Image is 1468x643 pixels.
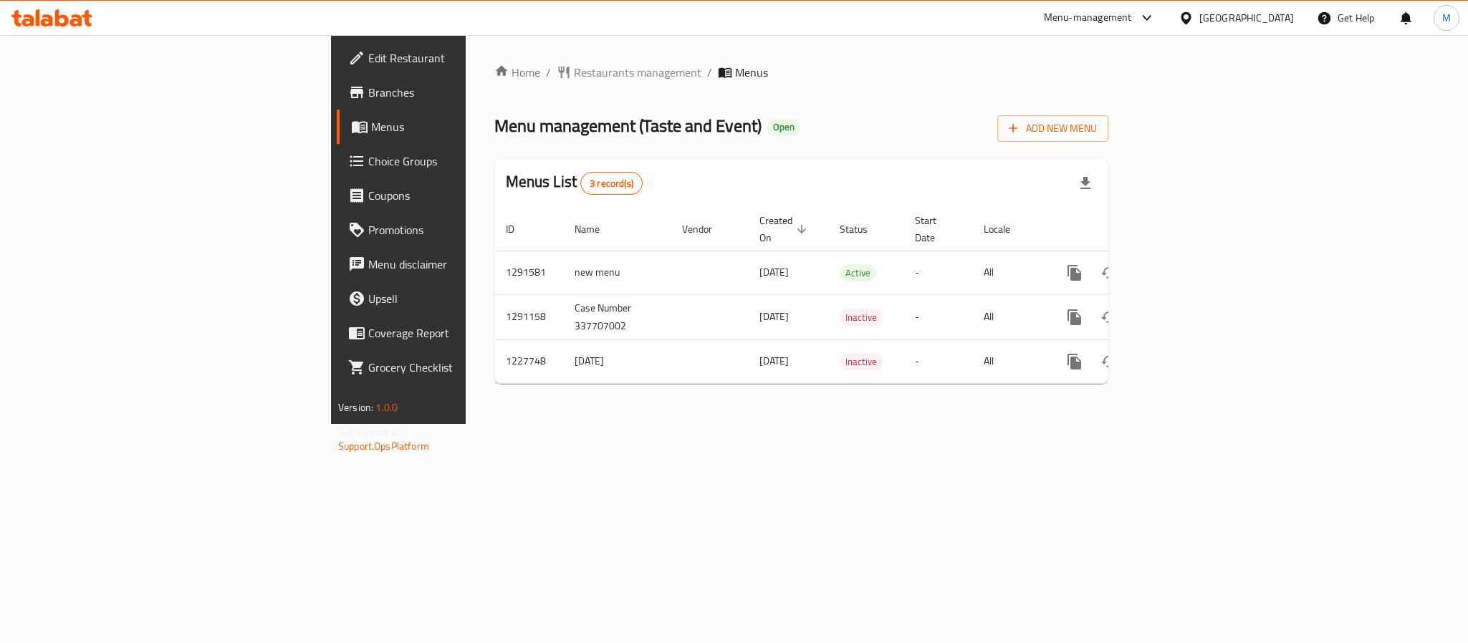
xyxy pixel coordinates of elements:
[563,294,671,339] td: Case Number 337707002
[1442,10,1451,26] span: M
[337,144,576,178] a: Choice Groups
[494,110,762,142] span: Menu management ( Taste and Event )
[574,64,701,81] span: Restaurants management
[840,353,883,370] div: Inactive
[759,212,811,246] span: Created On
[1068,166,1103,200] div: Export file
[1199,10,1294,26] div: [GEOGRAPHIC_DATA]
[494,64,1108,81] nav: breadcrumb
[1057,344,1092,379] button: more
[903,251,972,294] td: -
[337,247,576,281] a: Menu disclaimer
[1092,300,1126,334] button: Change Status
[759,307,789,326] span: [DATE]
[338,437,429,455] a: Support.OpsPlatform
[368,359,565,376] span: Grocery Checklist
[368,324,565,342] span: Coverage Report
[735,64,768,81] span: Menus
[972,339,1046,383] td: All
[767,119,800,136] div: Open
[506,221,533,238] span: ID
[759,263,789,281] span: [DATE]
[1046,208,1206,251] th: Actions
[840,265,876,281] span: Active
[997,115,1108,142] button: Add New Menu
[840,309,883,326] span: Inactive
[575,221,618,238] span: Name
[915,212,955,246] span: Start Date
[840,264,876,281] div: Active
[337,41,576,75] a: Edit Restaurant
[494,208,1206,384] table: enhanced table
[682,221,731,238] span: Vendor
[840,354,883,370] span: Inactive
[337,281,576,316] a: Upsell
[337,75,576,110] a: Branches
[563,251,671,294] td: new menu
[840,309,883,326] div: Inactive
[903,294,972,339] td: -
[1092,344,1126,379] button: Change Status
[375,398,398,417] span: 1.0.0
[972,251,1046,294] td: All
[767,121,800,133] span: Open
[580,172,643,195] div: Total records count
[581,177,642,190] span: 3 record(s)
[368,49,565,67] span: Edit Restaurant
[1044,9,1132,26] div: Menu-management
[337,178,576,213] a: Coupons
[368,153,565,170] span: Choice Groups
[707,64,712,81] li: /
[1057,300,1092,334] button: more
[337,316,576,350] a: Coverage Report
[368,290,565,307] span: Upsell
[557,64,701,81] a: Restaurants management
[1092,256,1126,290] button: Change Status
[368,221,565,238] span: Promotions
[840,221,886,238] span: Status
[338,398,373,417] span: Version:
[903,339,972,383] td: -
[337,213,576,247] a: Promotions
[972,294,1046,339] td: All
[371,118,565,135] span: Menus
[759,352,789,370] span: [DATE]
[984,221,1029,238] span: Locale
[506,171,643,195] h2: Menus List
[1057,256,1092,290] button: more
[368,256,565,273] span: Menu disclaimer
[563,339,671,383] td: [DATE]
[368,187,565,204] span: Coupons
[337,110,576,144] a: Menus
[1009,120,1097,137] span: Add New Menu
[338,422,404,441] span: Get support on:
[337,350,576,385] a: Grocery Checklist
[368,84,565,101] span: Branches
